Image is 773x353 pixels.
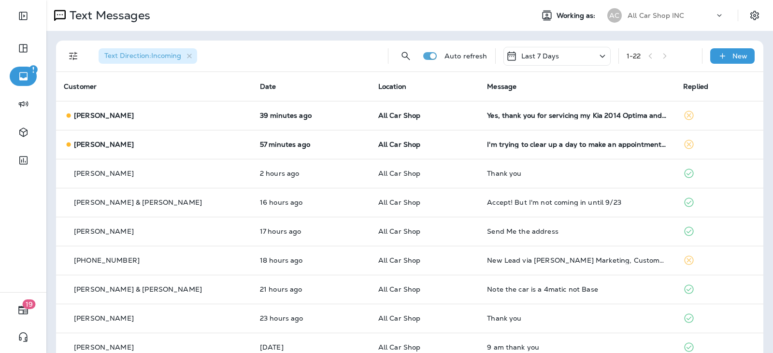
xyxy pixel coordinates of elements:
[66,8,150,23] p: Text Messages
[487,285,668,293] div: Note the car is a 4matic not Base
[74,198,202,206] p: [PERSON_NAME] & [PERSON_NAME]
[23,299,36,309] span: 19
[74,314,134,322] p: [PERSON_NAME]
[396,46,415,66] button: Search Messages
[732,52,747,60] p: New
[487,141,668,148] div: I'm trying to clear up a day to make an appointment. Thanks for the reminders!
[627,52,641,60] div: 1 - 22
[64,82,97,91] span: Customer
[378,169,421,178] span: All Car Shop
[746,7,763,24] button: Settings
[74,343,134,351] p: [PERSON_NAME]
[557,12,598,20] span: Working as:
[10,6,37,26] button: Expand Sidebar
[260,227,363,235] p: Sep 16, 2025 06:49 PM
[607,8,622,23] div: AC
[260,169,363,177] p: Sep 17, 2025 10:04 AM
[74,112,134,119] p: [PERSON_NAME]
[378,256,421,265] span: All Car Shop
[104,51,181,60] span: Text Direction : Incoming
[487,169,668,177] div: Thank you
[260,285,363,293] p: Sep 16, 2025 03:33 PM
[260,112,363,119] p: Sep 17, 2025 12:09 PM
[74,169,134,177] p: [PERSON_NAME]
[487,112,668,119] div: Yes, thank you for servicing my Kia 2014 Optima and informing of watching oil in the car. Have a ...
[74,141,134,148] p: [PERSON_NAME]
[487,198,668,206] div: Accept! But I'm not coming in until 9/23
[683,82,708,91] span: Replied
[487,227,668,235] div: Send Me the address
[74,227,134,235] p: [PERSON_NAME]
[10,300,37,320] button: 19
[487,314,668,322] div: Thank you
[378,343,421,352] span: All Car Shop
[378,285,421,294] span: All Car Shop
[99,48,197,64] div: Text Direction:Incoming
[74,285,202,293] p: [PERSON_NAME] & [PERSON_NAME]
[260,82,276,91] span: Date
[74,256,140,264] p: [PHONE_NUMBER]
[64,46,83,66] button: Filters
[444,52,487,60] p: Auto refresh
[378,82,406,91] span: Location
[378,111,421,120] span: All Car Shop
[521,52,559,60] p: Last 7 Days
[260,141,363,148] p: Sep 17, 2025 11:50 AM
[260,343,363,351] p: Sep 16, 2025 12:36 PM
[260,314,363,322] p: Sep 16, 2025 01:23 PM
[487,82,516,91] span: Message
[378,140,421,149] span: All Car Shop
[628,12,684,19] p: All Car Shop INC
[260,256,363,264] p: Sep 16, 2025 06:00 PM
[378,198,421,207] span: All Car Shop
[260,198,363,206] p: Sep 16, 2025 08:27 PM
[378,227,421,236] span: All Car Shop
[487,256,668,264] div: New Lead via Merrick Marketing, Customer Name: Nicole P., Contact info: 9397756716, Job Info: Cha...
[487,343,668,351] div: 9 am thank you
[378,314,421,323] span: All Car Shop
